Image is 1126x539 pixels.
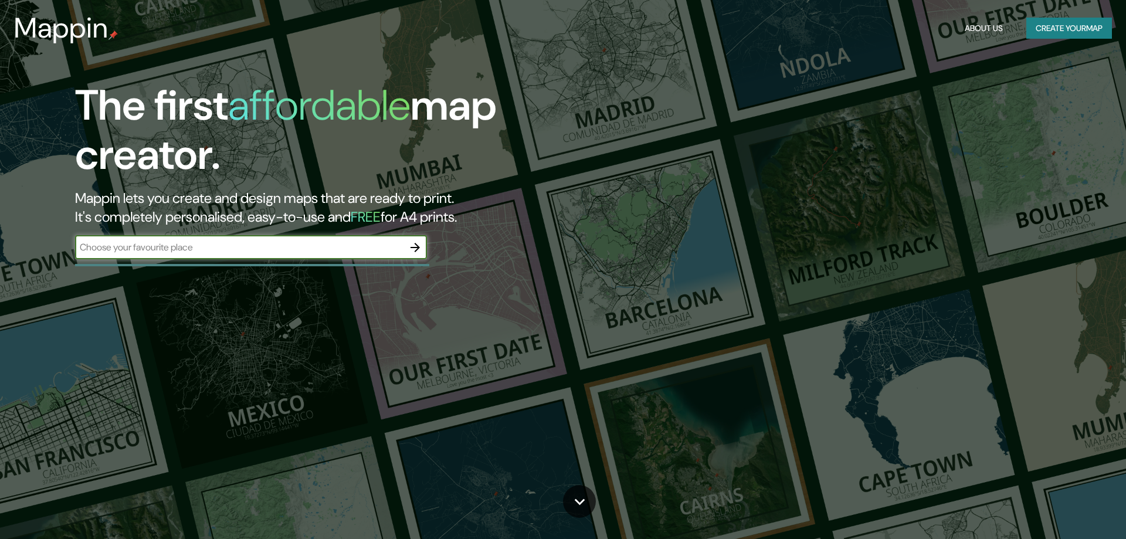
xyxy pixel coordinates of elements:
[75,240,403,254] input: Choose your favourite place
[108,30,118,40] img: mappin-pin
[75,81,638,189] h1: The first map creator.
[1026,18,1112,39] button: Create yourmap
[960,18,1008,39] button: About Us
[351,208,381,226] h5: FREE
[75,189,638,226] h2: Mappin lets you create and design maps that are ready to print. It's completely personalised, eas...
[228,78,411,133] h1: affordable
[14,12,108,45] h3: Mappin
